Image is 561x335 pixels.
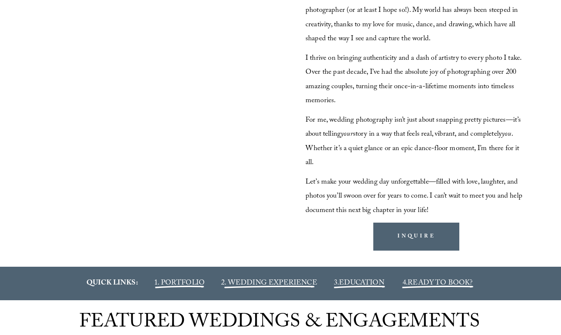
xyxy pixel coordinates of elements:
a: INQUIRE [373,223,459,251]
a: 1. PORTFOLIO [154,277,205,290]
span: 3. [334,277,384,290]
span: Let’s make your wedding day unforgettable—filled with love, laughter, and photos you’ll swoon ove... [305,176,524,217]
span: For me, wedding photography isn’t just about snapping pretty pictures—it’s about telling story in... [305,114,523,170]
a: READY TO BOOK? [408,277,472,290]
span: I thrive on bringing authenticity and a dash of artistry to every photo I take. Over the past dec... [305,53,523,108]
strong: QUICK LINKS: [86,277,138,290]
a: 2. WEDDING EXPERIENCE [221,277,317,290]
em: your [341,128,353,141]
span: 4. [403,277,408,290]
a: EDUCATION [339,277,384,290]
em: you [502,128,511,141]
